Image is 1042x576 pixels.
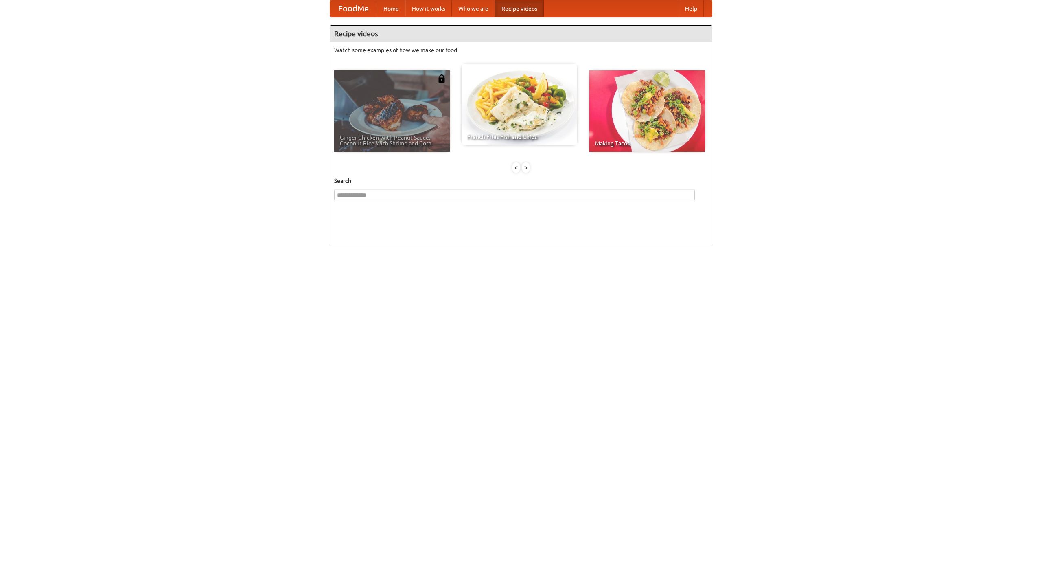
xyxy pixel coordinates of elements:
img: 483408.png [438,74,446,83]
div: » [522,162,530,173]
h4: Recipe videos [330,26,712,42]
h5: Search [334,177,708,185]
div: « [512,162,520,173]
a: Recipe videos [495,0,544,17]
a: Making Tacos [589,70,705,152]
a: Who we are [452,0,495,17]
a: Help [679,0,704,17]
a: How it works [405,0,452,17]
span: French Fries Fish and Chips [467,134,571,140]
a: Home [377,0,405,17]
span: Making Tacos [595,140,699,146]
a: French Fries Fish and Chips [462,64,577,145]
p: Watch some examples of how we make our food! [334,46,708,54]
a: FoodMe [330,0,377,17]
